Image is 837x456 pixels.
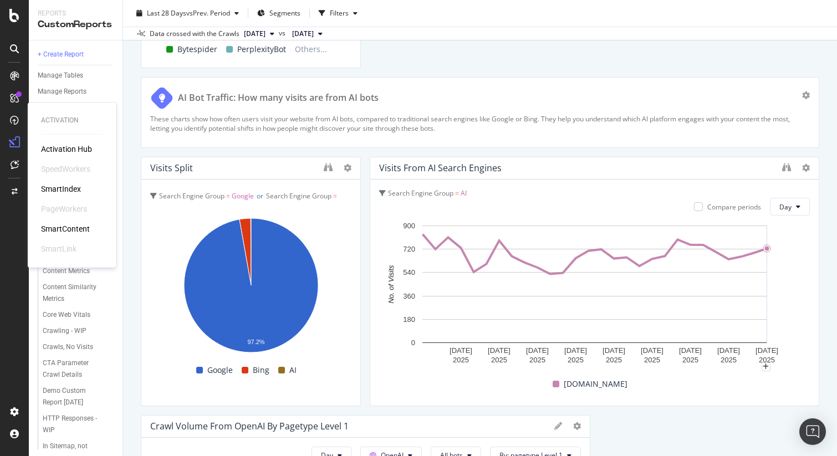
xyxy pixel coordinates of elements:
[167,207,173,216] span: or
[453,356,469,364] text: 2025
[38,70,83,81] div: Manage Tables
[243,207,247,216] span: =
[529,356,545,364] text: 2025
[644,356,660,364] text: 2025
[721,356,737,364] text: 2025
[404,292,416,300] text: 360
[41,116,103,125] div: Activation
[150,29,239,39] div: Data crossed with the Crawls
[150,207,164,216] span: Bing
[244,29,266,39] span: 2025 Aug. 26th
[526,346,549,355] text: [DATE]
[707,202,761,212] div: Compare periods
[288,27,327,40] button: [DATE]
[450,346,472,355] text: [DATE]
[799,418,826,445] div: Open Intercom Messenger
[239,27,279,40] button: [DATE]
[38,9,114,18] div: Reports
[491,356,507,364] text: 2025
[38,102,104,114] a: Templates
[770,198,810,216] button: Day
[404,245,416,253] text: 720
[756,346,778,355] text: [DATE]
[388,188,453,198] span: Search Engine Group
[759,356,775,364] text: 2025
[682,356,698,364] text: 2025
[38,86,86,98] div: Manage Reports
[411,339,415,347] text: 0
[38,102,69,114] div: Templates
[43,413,115,436] a: HTTP Responses - WIP
[404,315,416,324] text: 180
[266,191,331,201] span: Search Engine Group
[41,163,90,175] div: SpeedWorkers
[606,356,622,364] text: 2025
[150,114,810,133] p: These charts show how often users visit your website from AI bots, compared to traditional search...
[43,341,115,353] a: Crawls, No Visits
[150,421,349,432] div: Crawl Volume from OpenAI by pagetype Level 1
[178,91,379,104] div: AI Bot Traffic: How many visits are from AI bots
[41,183,81,194] a: SmartIndex
[379,162,502,173] div: Visits from AI Search Engines
[141,77,819,148] div: AI Bot Traffic: How many visits are from AI botsThese charts show how often users visit your webs...
[387,265,395,304] text: No. of Visits
[762,362,770,371] div: plus
[290,43,331,56] span: Others...
[43,281,106,305] div: Content Similarity Metrics
[43,281,115,305] a: Content Similarity Metrics
[41,223,90,234] a: SmartContent
[177,43,217,56] span: Bytespider
[43,309,115,321] a: Core Web Vitals
[779,202,792,212] span: Day
[324,163,333,172] div: binoculars
[150,212,351,362] svg: A chart.
[253,4,305,22] button: Segments
[269,8,300,18] span: Segments
[461,188,467,198] span: AI
[207,363,233,377] span: Google
[289,363,297,377] span: AI
[568,356,584,364] text: 2025
[43,357,106,381] div: CTA Parameter Crawl Details
[176,207,242,216] span: Search Engine Group
[38,70,115,81] a: Manage Tables
[379,220,810,367] svg: A chart.
[802,91,810,99] div: gear
[370,157,819,406] div: Visits from AI Search EnginesSearch Engine Group = AICompare periodsDayA chart.[DOMAIN_NAME]
[43,385,106,408] div: Demo Custom Report 26th Nov
[641,346,664,355] text: [DATE]
[41,243,76,254] div: SmartLink
[237,43,286,56] span: PerplexityBot
[43,325,86,337] div: Crawling - WIP
[43,357,115,381] a: CTA Parameter Crawl Details
[41,144,92,155] a: Activation Hub
[43,265,115,277] a: Content Metrics
[455,188,459,198] span: =
[43,309,90,321] div: Core Web Vitals
[38,49,84,60] div: + Create Report
[186,8,230,18] span: vs Prev. Period
[330,8,349,18] div: Filters
[38,49,115,60] a: + Create Report
[43,341,93,353] div: Crawls, No Visits
[41,203,87,214] a: PageWorkers
[717,346,740,355] text: [DATE]
[159,191,224,201] span: Search Engine Group
[232,191,254,201] span: Google
[314,4,362,22] button: Filters
[679,346,702,355] text: [DATE]
[38,86,115,98] a: Manage Reports
[132,4,243,22] button: Last 28 DaysvsPrev. Period
[782,163,791,172] div: binoculars
[333,191,337,201] span: =
[257,191,263,201] span: or
[253,363,269,377] span: Bing
[564,346,587,355] text: [DATE]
